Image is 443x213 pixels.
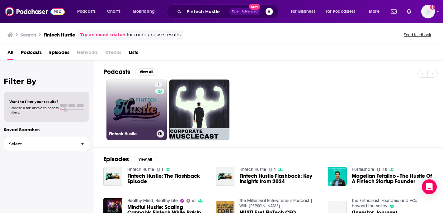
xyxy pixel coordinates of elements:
[216,167,235,186] img: Fintech Hustle Flashback: Key Insights from 2024
[9,106,59,114] span: Choose a tab above to access filters.
[9,99,59,104] span: Want to filter your results?
[127,173,208,184] a: Fintech Hustle: The Flashback Episode
[421,5,435,18] img: User Profile
[430,5,435,10] svg: Add a profile image
[127,167,154,172] a: Fintech Hustle
[128,7,163,17] button: open menu
[129,47,138,60] a: Lists
[421,5,435,18] button: Show profile menu
[239,167,266,172] a: Fintech Hustle
[322,7,365,17] button: open menu
[402,32,433,37] button: Send feedback
[73,7,104,17] button: open menu
[103,68,158,76] a: PodcastsView All
[7,47,13,60] a: All
[184,7,229,17] input: Search podcasts, credits, & more...
[422,179,437,194] div: Open Intercom Messenger
[232,10,258,13] span: Open Advanced
[103,155,129,163] h2: Episodes
[365,7,387,17] button: open menu
[134,156,156,163] button: View All
[103,7,124,17] a: Charts
[352,198,417,209] a: The Enthusiast: Founders and VCs beyond the Valley
[5,6,65,17] img: Podchaser - Follow, Share and Rate Podcasts
[389,6,399,17] a: Show notifications dropdown
[103,68,130,76] h2: Podcasts
[135,68,158,76] button: View All
[4,77,89,86] h2: Filter By
[157,168,163,172] a: 1
[377,168,387,172] a: 45
[21,47,42,60] a: Podcasts
[127,198,178,203] a: Healthy Mind, Healthy Life
[109,131,154,137] h3: Fintech Hustle
[239,198,313,209] a: The Millennial Entrepreneur Podcast | With Bryant Burciaga
[421,5,435,18] span: Logged in as cmand-c
[127,31,181,38] span: for more precise results
[44,32,75,38] h3: Fintech Hustle
[229,8,261,15] button: Open AdvancedNew
[162,168,163,171] span: 1
[4,137,89,151] button: Select
[77,47,98,60] span: Networks
[269,168,276,172] a: 1
[352,167,374,172] a: Hustleshare
[21,32,36,38] h3: Search
[249,4,260,10] span: New
[173,4,284,19] div: Search podcasts, credits, & more...
[105,47,121,60] span: Credits
[192,200,196,202] span: 41
[103,155,156,163] a: EpisodesView All
[4,142,76,146] span: Select
[107,7,120,16] span: Charts
[49,47,69,60] a: Episodes
[404,6,414,17] a: Show notifications dropdown
[239,173,320,184] a: Fintech Hustle Flashback: Key Insights from 2024
[326,7,356,16] span: For Podcasters
[286,7,323,17] button: open menu
[155,82,162,87] a: 1
[352,173,433,184] a: Magellan Fetalino - The Hustle Of A Fintech Startup Founder
[4,127,89,133] p: Saved Searches
[274,168,276,171] span: 1
[369,7,379,16] span: More
[158,82,160,88] span: 1
[106,80,167,140] a: 1Fintech Hustle
[80,31,125,38] a: Try an exact match
[103,167,122,186] img: Fintech Hustle: The Flashback Episode
[186,199,196,203] a: 41
[382,168,387,171] span: 45
[133,7,155,16] span: Monitoring
[77,7,96,16] span: Podcasts
[328,167,347,186] img: Magellan Fetalino - The Hustle Of A Fintech Startup Founder
[291,7,315,16] span: For Business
